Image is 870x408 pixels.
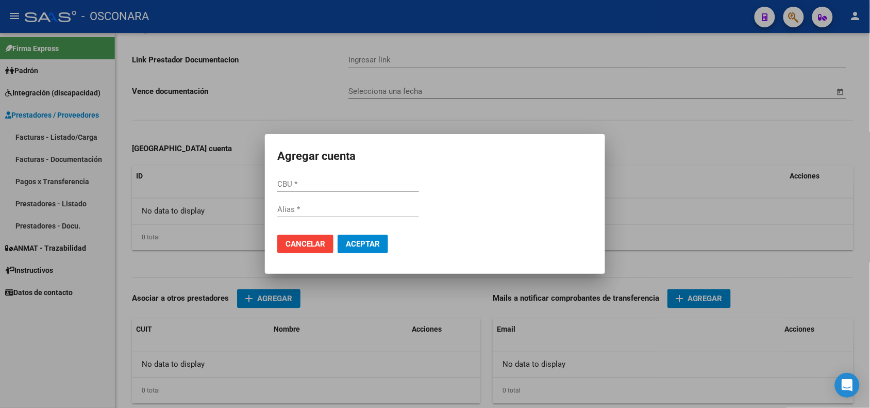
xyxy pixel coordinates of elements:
button: Aceptar [338,235,388,253]
button: Cancelar [277,235,333,253]
div: Open Intercom Messenger [835,373,860,398]
span: Aceptar [346,239,380,249]
h2: Agregar cuenta [277,146,593,166]
span: Cancelar [286,239,325,249]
